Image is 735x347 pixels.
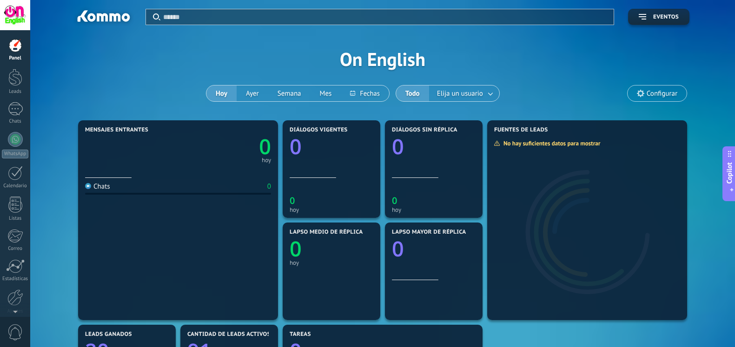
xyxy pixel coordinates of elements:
button: Hoy [206,85,237,101]
span: Tareas [290,331,311,338]
span: Leads ganados [85,331,132,338]
span: Cantidad de leads activos [187,331,271,338]
div: 0 [267,182,271,191]
button: Mes [311,85,341,101]
div: Listas [2,216,29,222]
span: Copilot [725,162,734,183]
span: Mensajes entrantes [85,127,148,133]
div: Correo [2,246,29,252]
div: Estadísticas [2,276,29,282]
span: Diálogos vigentes [290,127,348,133]
text: 0 [392,132,404,161]
div: hoy [392,206,476,213]
span: Fuentes de leads [494,127,548,133]
text: 0 [392,235,404,263]
button: Eventos [628,9,689,25]
div: hoy [262,158,271,163]
span: Eventos [653,14,679,20]
div: hoy [290,259,373,266]
button: Todo [396,85,429,101]
span: Elija un usuario [435,87,485,100]
div: Chats [2,118,29,124]
div: hoy [290,206,373,213]
text: 0 [290,235,302,263]
button: Elija un usuario [429,85,499,101]
a: 0 [178,132,271,161]
text: 0 [290,132,302,161]
div: WhatsApp [2,150,28,158]
span: Lapso mayor de réplica [392,229,466,236]
span: Configurar [647,90,677,98]
div: Leads [2,89,29,95]
div: No hay suficientes datos para mostrar [494,139,607,147]
div: Chats [85,182,110,191]
button: Ayer [237,85,268,101]
text: 0 [392,194,397,207]
div: Calendario [2,183,29,189]
div: Panel [2,55,29,61]
text: 0 [290,194,295,207]
span: Diálogos sin réplica [392,127,457,133]
img: Chats [85,183,91,189]
button: Semana [268,85,311,101]
text: 0 [259,132,271,161]
span: Lapso medio de réplica [290,229,363,236]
